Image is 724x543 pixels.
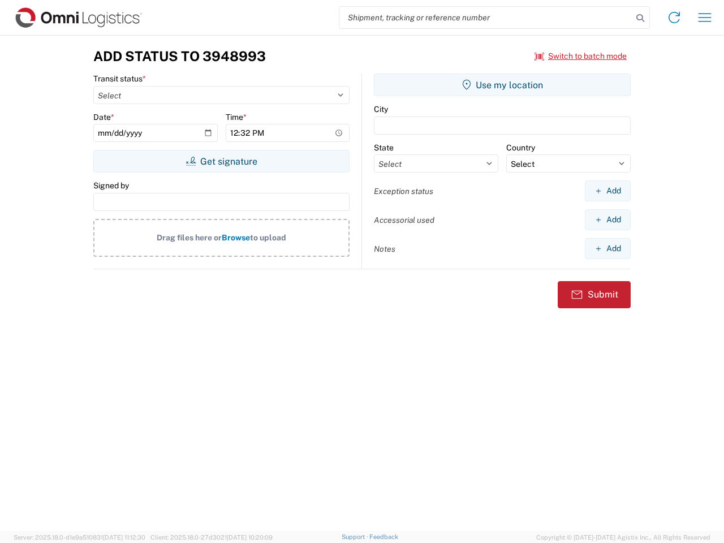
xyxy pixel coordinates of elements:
[374,215,434,225] label: Accessorial used
[369,533,398,540] a: Feedback
[374,186,433,196] label: Exception status
[93,74,146,84] label: Transit status
[227,534,273,541] span: [DATE] 10:20:09
[150,534,273,541] span: Client: 2025.18.0-27d3021
[93,180,129,191] label: Signed by
[250,233,286,242] span: to upload
[535,47,627,66] button: Switch to batch mode
[157,233,222,242] span: Drag files here or
[93,150,350,173] button: Get signature
[93,48,266,64] h3: Add Status to 3948993
[374,143,394,153] label: State
[585,180,631,201] button: Add
[374,104,388,114] label: City
[585,238,631,259] button: Add
[222,233,250,242] span: Browse
[374,74,631,96] button: Use my location
[103,534,145,541] span: [DATE] 11:12:30
[14,534,145,541] span: Server: 2025.18.0-d1e9a510831
[339,7,632,28] input: Shipment, tracking or reference number
[342,533,370,540] a: Support
[506,143,535,153] label: Country
[536,532,710,542] span: Copyright © [DATE]-[DATE] Agistix Inc., All Rights Reserved
[93,112,114,122] label: Date
[585,209,631,230] button: Add
[226,112,247,122] label: Time
[558,281,631,308] button: Submit
[374,244,395,254] label: Notes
